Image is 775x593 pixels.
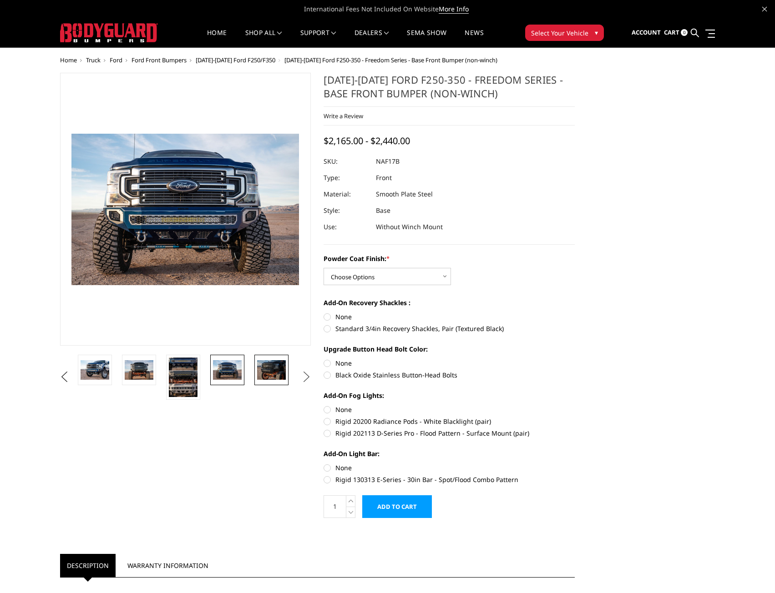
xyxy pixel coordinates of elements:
[465,30,483,47] a: News
[324,153,369,170] dt: SKU:
[324,344,575,354] label: Upgrade Button Head Bolt Color:
[439,5,469,14] a: More Info
[324,358,575,368] label: None
[324,405,575,414] label: None
[324,135,410,147] span: $2,165.00 - $2,440.00
[664,20,688,45] a: Cart 0
[632,28,661,36] span: Account
[324,298,575,307] label: Add-On Recovery Shackles :
[324,463,575,472] label: None
[324,312,575,322] label: None
[300,30,336,47] a: Support
[324,475,575,484] label: Rigid 130313 E-Series - 30in Bar - Spot/Flood Combo Pattern
[169,357,198,397] img: Multiple lighting options
[525,25,604,41] button: Select Your Vehicle
[376,170,392,186] dd: Front
[729,549,775,593] iframe: Chat Widget
[324,112,363,120] a: Write a Review
[632,20,661,45] a: Account
[132,56,187,64] a: Ford Front Bumpers
[207,30,227,47] a: Home
[324,254,575,263] label: Powder Coat Finish:
[60,23,158,42] img: BODYGUARD BUMPERS
[681,29,688,36] span: 0
[121,554,215,577] a: Warranty Information
[60,554,116,577] a: Description
[324,324,575,333] label: Standard 3/4in Recovery Shackles, Pair (Textured Black)
[362,495,432,518] input: Add to Cart
[284,56,497,64] span: [DATE]-[DATE] Ford F250-350 - Freedom Series - Base Front Bumper (non-winch)
[196,56,275,64] a: [DATE]-[DATE] Ford F250/F350
[376,219,443,235] dd: Without Winch Mount
[376,202,390,219] dd: Base
[376,153,400,170] dd: NAF17B
[245,30,282,47] a: shop all
[531,28,588,38] span: Select Your Vehicle
[324,391,575,400] label: Add-On Fog Lights:
[213,360,242,379] img: 2017-2022 Ford F250-350 - Freedom Series - Base Front Bumper (non-winch)
[324,170,369,186] dt: Type:
[324,449,575,458] label: Add-On Light Bar:
[324,370,575,380] label: Black Oxide Stainless Button-Head Bolts
[355,30,389,47] a: Dealers
[595,28,598,37] span: ▾
[324,428,575,438] label: Rigid 202113 D-Series Pro - Flood Pattern - Surface Mount (pair)
[324,186,369,202] dt: Material:
[376,186,433,202] dd: Smooth Plate Steel
[125,360,153,379] img: 2017-2022 Ford F250-350 - Freedom Series - Base Front Bumper (non-winch)
[86,56,101,64] a: Truck
[324,202,369,219] dt: Style:
[324,417,575,426] label: Rigid 20200 Radiance Pods - White Blacklight (pair)
[60,73,311,346] a: 2017-2022 Ford F250-350 - Freedom Series - Base Front Bumper (non-winch)
[81,360,109,379] img: 2017-2022 Ford F250-350 - Freedom Series - Base Front Bumper (non-winch)
[664,28,679,36] span: Cart
[299,370,313,384] button: Next
[257,360,286,379] img: 2017-2022 Ford F250-350 - Freedom Series - Base Front Bumper (non-winch)
[60,56,77,64] a: Home
[324,219,369,235] dt: Use:
[58,370,71,384] button: Previous
[407,30,446,47] a: SEMA Show
[110,56,122,64] a: Ford
[324,73,575,107] h1: [DATE]-[DATE] Ford F250-350 - Freedom Series - Base Front Bumper (non-winch)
